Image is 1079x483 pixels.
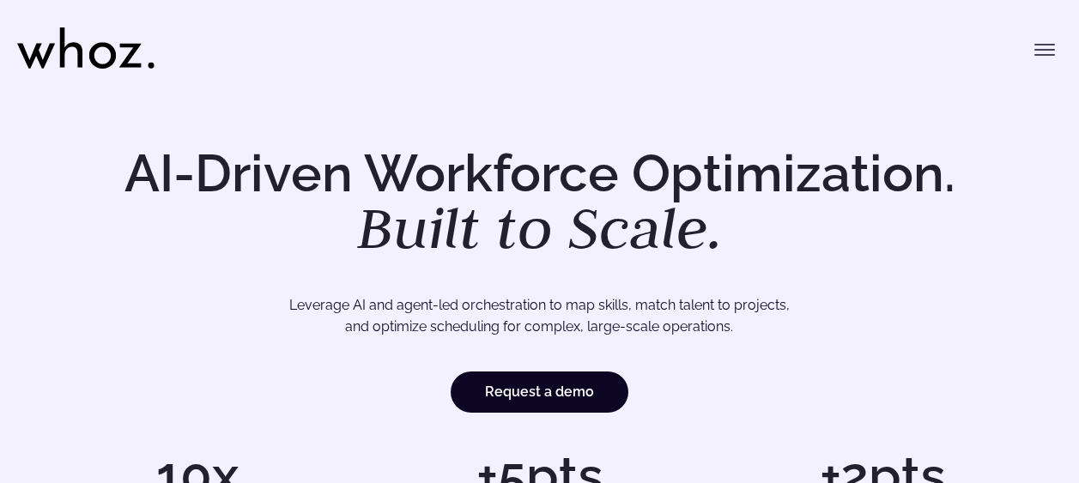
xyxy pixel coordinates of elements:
[1027,33,1062,67] button: Toggle menu
[100,148,979,257] h1: AI-Driven Workforce Optimization.
[357,190,723,265] em: Built to Scale.
[85,294,994,338] p: Leverage AI and agent-led orchestration to map skills, match talent to projects, and optimize sch...
[451,371,628,413] a: Request a demo
[966,370,1055,459] iframe: Chatbot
